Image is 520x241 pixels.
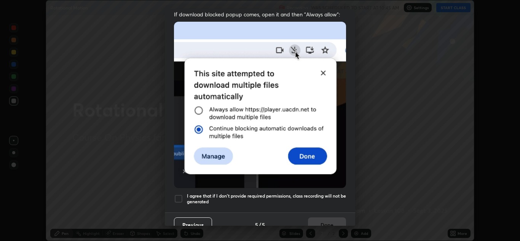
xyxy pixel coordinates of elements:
[174,22,346,188] img: downloads-permission-blocked.gif
[262,221,265,229] h4: 5
[259,221,261,229] h4: /
[255,221,258,229] h4: 5
[174,11,346,18] span: If download blocked popup comes, open it and then "Always allow":
[187,193,346,205] h5: I agree that if I don't provide required permissions, class recording will not be generated
[174,217,212,233] button: Previous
